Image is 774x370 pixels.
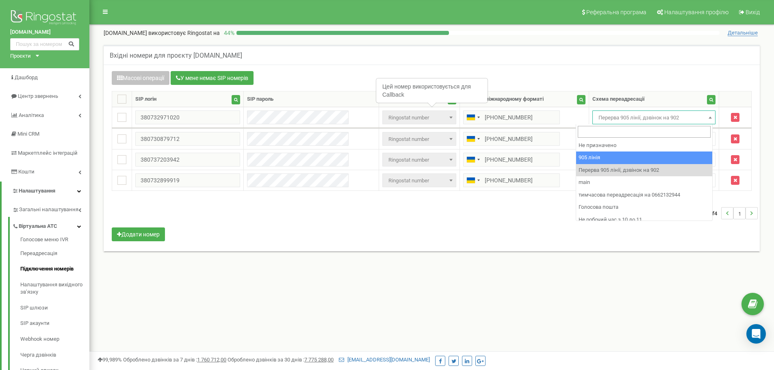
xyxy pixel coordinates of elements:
input: 050 123 4567 [463,173,560,187]
div: Номер у міжнародному форматі [463,95,544,103]
a: [DOMAIN_NAME] [10,28,79,36]
button: У мене немає SIP номерів [171,71,254,85]
span: Кошти [18,169,35,175]
li: Голосова пошта [576,201,712,214]
a: Webhook номер [20,331,89,347]
span: Ringostat number [385,112,453,123]
li: Перерва 905 лінії, дзвінок на 902 [576,164,712,177]
span: Ringostat number [385,154,453,166]
a: Черга дзвінків [20,347,89,363]
a: SIP акаунти [20,316,89,331]
a: SIP шлюзи [20,300,89,316]
div: Open Intercom Messenger [746,324,766,344]
span: Ringostat number [382,173,456,187]
span: Оброблено дзвінків за 7 днів : [123,357,226,363]
span: 99,989% [98,357,122,363]
li: main [576,176,712,189]
li: Не робочий час з 10 до 11 [576,214,712,226]
div: Telephone country code [464,111,482,124]
button: Додати номер [112,227,165,241]
span: Загальні налаштування [19,206,78,214]
a: Налаштування [2,182,89,201]
a: Налаштування вихідного зв’язку [20,277,89,300]
li: 1 [733,207,746,219]
button: Масові операції [112,71,169,85]
span: Детальніше [728,30,758,36]
a: Голосове меню IVR [20,236,89,246]
span: Оброблено дзвінків за 30 днів : [228,357,334,363]
u: 7 775 288,00 [304,357,334,363]
a: Переадресація [20,246,89,262]
span: Перерва 905 лінії, дзвінок на 902 [592,110,716,124]
th: SIP пароль [244,91,379,107]
li: 905 лінія [576,151,712,164]
input: 050 123 4567 [463,153,560,167]
div: Telephone country code [464,174,482,187]
span: Налаштування профілю [664,9,728,15]
a: Віртуальна АТС [12,217,89,234]
span: Ringostat number [385,134,453,145]
img: Ringostat logo [10,8,79,28]
a: Підключення номерів [20,261,89,277]
div: Схема переадресації [592,95,645,103]
span: Ringostat number [382,110,456,124]
span: Дашборд [15,74,38,80]
h5: Вхідні номери для проєкту [DOMAIN_NAME] [110,52,242,59]
div: Telephone country code [464,153,482,166]
div: SIP логін [135,95,156,103]
input: 050 123 4567 [463,132,560,146]
span: Реферальна програма [586,9,646,15]
span: Перерва 905 лінії, дзвінок на 902 [595,112,713,123]
div: Проєкти [10,52,31,60]
span: Маркетплейс інтеграцій [18,150,78,156]
div: Telephone country code [464,132,482,145]
a: [EMAIL_ADDRESS][DOMAIN_NAME] [339,357,430,363]
a: Загальні налаштування [12,200,89,217]
span: Ringostat number [385,175,453,186]
span: Ringostat number [382,153,456,167]
span: Аналiтика [19,112,44,118]
span: Mini CRM [17,131,39,137]
p: [DOMAIN_NAME] [104,29,220,37]
span: Центр звернень [18,93,58,99]
div: Цей номер використовується для Callback [377,79,487,102]
span: Налаштування [19,188,55,194]
u: 1 760 712,00 [197,357,226,363]
li: тимчасова переадресація на 0662132944 [576,189,712,201]
input: 050 123 4567 [463,110,560,124]
li: Не призначено [576,139,712,152]
nav: ... [702,199,758,227]
input: Пошук за номером [10,38,79,50]
span: Віртуальна АТС [19,223,57,230]
span: використовує Ringostat на [148,30,220,36]
span: Вихід [746,9,760,15]
span: Ringostat number [382,132,456,146]
p: 44 % [220,29,236,37]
